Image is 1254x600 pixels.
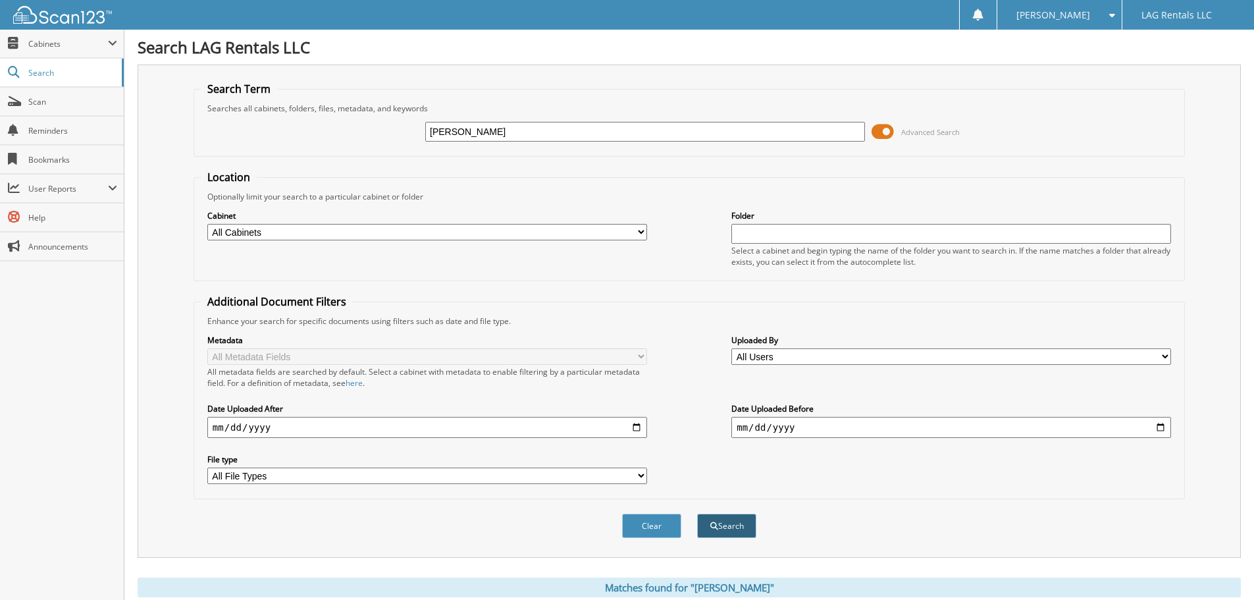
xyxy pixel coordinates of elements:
[1141,11,1212,19] span: LAG Rentals LLC
[901,127,960,137] span: Advanced Search
[1016,11,1090,19] span: [PERSON_NAME]
[207,366,647,389] div: All metadata fields are searched by default. Select a cabinet with metadata to enable filtering b...
[28,96,117,107] span: Scan
[731,335,1171,346] label: Uploaded By
[1188,537,1254,600] iframe: Chat Widget
[13,6,112,24] img: scan123-logo-white.svg
[201,294,353,309] legend: Additional Document Filters
[201,103,1178,114] div: Searches all cabinets, folders, files, metadata, and keywords
[346,377,363,389] a: here
[28,125,117,136] span: Reminders
[28,183,108,194] span: User Reports
[28,241,117,252] span: Announcements
[207,210,647,221] label: Cabinet
[697,514,756,538] button: Search
[201,315,1178,327] div: Enhance your search for specific documents using filters such as date and file type.
[28,38,108,49] span: Cabinets
[207,403,647,414] label: Date Uploaded After
[201,191,1178,202] div: Optionally limit your search to a particular cabinet or folder
[207,417,647,438] input: start
[207,335,647,346] label: Metadata
[201,82,277,96] legend: Search Term
[622,514,681,538] button: Clear
[207,454,647,465] label: File type
[201,170,257,184] legend: Location
[731,403,1171,414] label: Date Uploaded Before
[731,417,1171,438] input: end
[28,212,117,223] span: Help
[731,245,1171,267] div: Select a cabinet and begin typing the name of the folder you want to search in. If the name match...
[138,578,1241,597] div: Matches found for "[PERSON_NAME]"
[28,154,117,165] span: Bookmarks
[138,36,1241,58] h1: Search LAG Rentals LLC
[731,210,1171,221] label: Folder
[28,67,115,78] span: Search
